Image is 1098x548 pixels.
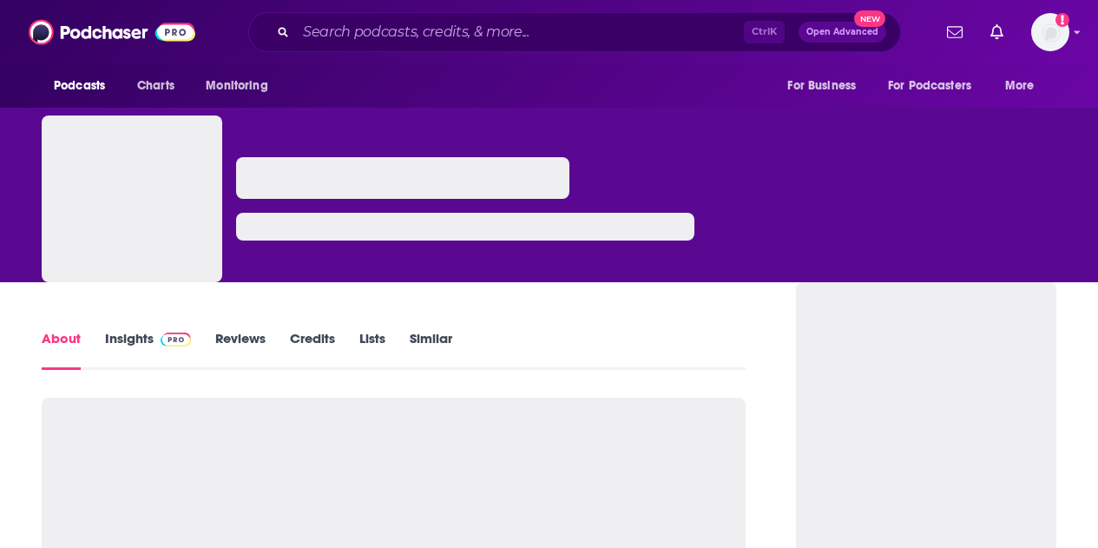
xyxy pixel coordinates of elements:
button: Open AdvancedNew [799,22,886,43]
a: Similar [410,330,452,370]
svg: Add a profile image [1055,13,1069,27]
span: New [854,10,885,27]
img: Podchaser - Follow, Share and Rate Podcasts [29,16,195,49]
button: open menu [993,69,1056,102]
span: Open Advanced [806,28,878,36]
a: Show notifications dropdown [940,17,970,47]
a: Charts [126,69,185,102]
input: Search podcasts, credits, & more... [296,18,744,46]
span: Charts [137,74,174,98]
span: For Podcasters [888,74,971,98]
span: Monitoring [206,74,267,98]
span: For Business [787,74,856,98]
span: Podcasts [54,74,105,98]
a: About [42,330,81,370]
span: Logged in as CierraSunPR [1031,13,1069,51]
span: Ctrl K [744,21,785,43]
a: Reviews [215,330,266,370]
button: Show profile menu [1031,13,1069,51]
a: Credits [290,330,335,370]
a: InsightsPodchaser Pro [105,330,191,370]
a: Show notifications dropdown [983,17,1010,47]
button: open menu [877,69,996,102]
a: Lists [359,330,385,370]
img: Podchaser Pro [161,333,191,347]
button: open menu [775,69,878,102]
button: open menu [42,69,128,102]
button: open menu [194,69,290,102]
div: Search podcasts, credits, & more... [248,12,901,52]
span: More [1005,74,1035,98]
img: User Profile [1031,13,1069,51]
